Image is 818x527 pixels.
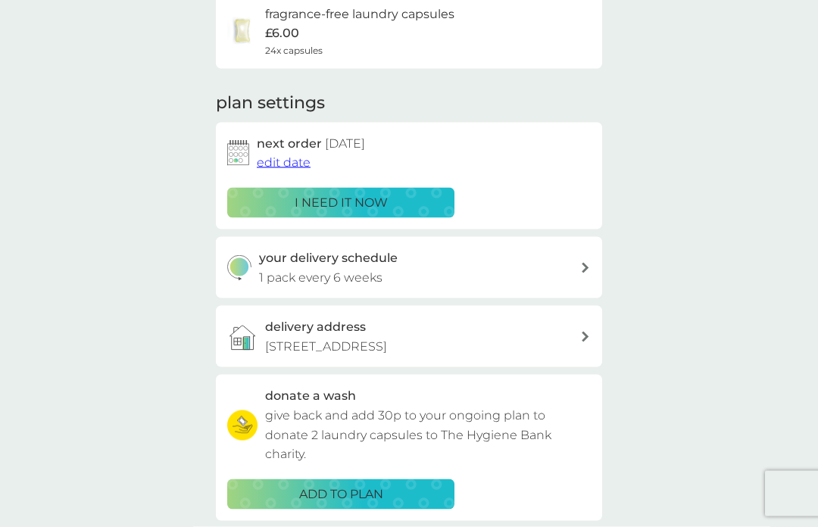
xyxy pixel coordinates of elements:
p: give back and add 30p to your ongoing plan to donate 2 laundry capsules to The Hygiene Bank charity. [265,406,591,464]
h3: your delivery schedule [259,248,398,268]
img: fragrance-free laundry capsules [227,16,258,46]
h3: donate a wash [265,386,356,406]
p: £6.00 [265,23,299,43]
h2: next order [257,134,365,154]
button: edit date [257,153,311,173]
h2: plan settings [216,92,325,115]
span: 24x capsules [265,43,323,58]
p: ADD TO PLAN [299,485,383,504]
p: i need it now [295,193,388,213]
p: [STREET_ADDRESS] [265,337,387,357]
span: [DATE] [325,136,365,151]
p: 1 pack every 6 weeks [259,268,382,288]
a: delivery address[STREET_ADDRESS] [216,306,602,367]
button: your delivery schedule1 pack every 6 weeks [216,237,602,298]
span: edit date [257,155,311,170]
button: ADD TO PLAN [227,479,454,510]
h6: fragrance-free laundry capsules [265,5,454,24]
button: i need it now [227,188,454,218]
h3: delivery address [265,317,366,337]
